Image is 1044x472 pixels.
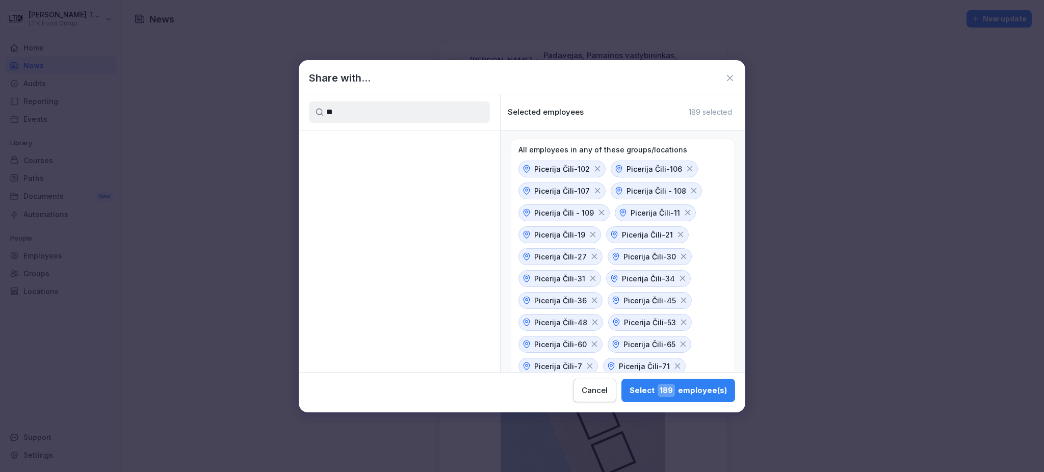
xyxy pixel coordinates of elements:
[621,379,735,402] button: Select189employee(s)
[627,164,682,174] p: Picerija Čili-106
[658,384,675,397] span: 189
[309,70,371,86] h1: Share with...
[582,385,608,396] div: Cancel
[689,108,732,117] p: 189 selected
[534,317,587,328] p: Picerija Čili-48
[627,186,686,196] p: Picerija Čili - 108
[508,108,584,117] p: Selected employees
[573,379,616,402] button: Cancel
[518,145,687,154] p: All employees in any of these groups/locations
[623,339,675,350] p: Picerija Čili-65
[534,273,585,284] p: Picerija Čili-31
[631,207,680,218] p: Picerija Čili-11
[622,229,673,240] p: Picerija Čili-21
[630,384,727,397] div: Select employee(s)
[534,164,590,174] p: Picerija Čili-102
[534,229,585,240] p: Picerija Čili-19
[623,295,676,306] p: Picerija Čili-45
[534,339,587,350] p: Picerija Čili-60
[534,186,590,196] p: Picerija Čili-107
[619,361,670,372] p: Picerija Čili-71
[623,251,676,262] p: Picerija Čili-30
[534,295,587,306] p: Picerija Čili-36
[534,251,587,262] p: Picerija Čili-27
[534,207,594,218] p: Picerija Čili - 109
[534,361,582,372] p: Picerija Čili-7
[624,317,676,328] p: Picerija Čili-53
[622,273,675,284] p: Picerija Čili-34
